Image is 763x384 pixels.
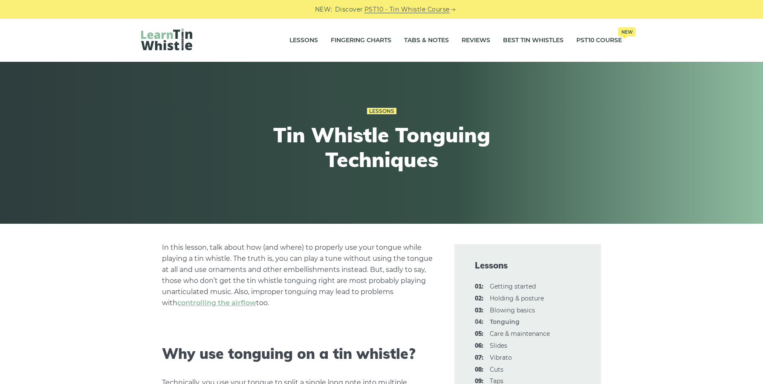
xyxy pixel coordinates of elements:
[490,283,536,290] a: 01:Getting started
[475,341,483,351] span: 06:
[490,318,520,326] strong: Tonguing
[177,299,256,307] a: controlling the airflow
[141,29,192,50] img: LearnTinWhistle.com
[503,30,564,51] a: Best Tin Whistles
[225,123,538,172] h1: Tin Whistle Tonguing Techniques
[576,30,622,51] a: PST10 CourseNew
[475,353,483,363] span: 07:
[490,366,503,373] a: 08:Cuts
[462,30,490,51] a: Reviews
[490,306,535,314] a: 03:Blowing basics
[475,317,483,327] span: 04:
[475,260,581,271] span: Lessons
[490,294,544,302] a: 02:Holding & posture
[490,342,507,349] a: 06:Slides
[162,242,434,309] p: In this lesson, talk about how (and where) to properly use your tongue while playing a tin whistl...
[367,108,396,115] a: Lessons
[162,345,434,363] h2: Why use tonguing on a tin whistle?
[490,354,512,361] a: 07:Vibrato
[475,282,483,292] span: 01:
[618,27,636,37] span: New
[331,30,391,51] a: Fingering Charts
[475,365,483,375] span: 08:
[289,30,318,51] a: Lessons
[475,294,483,304] span: 02:
[475,306,483,316] span: 03:
[490,330,550,338] a: 05:Care & maintenance
[404,30,449,51] a: Tabs & Notes
[475,329,483,339] span: 05:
